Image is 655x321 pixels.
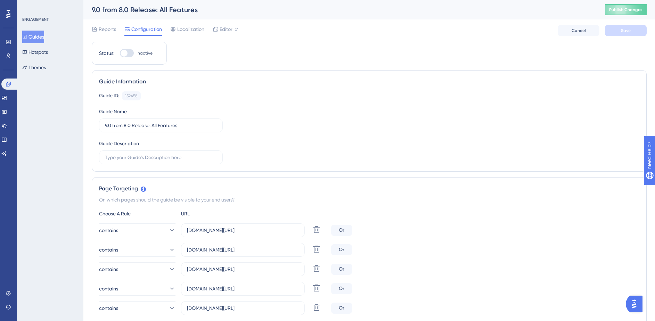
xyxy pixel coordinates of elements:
[99,209,175,218] div: Choose A Rule
[99,246,118,254] span: contains
[99,223,175,237] button: contains
[220,25,232,33] span: Editor
[92,5,588,15] div: 9.0 from 8.0 Release: All Features
[105,154,217,161] input: Type your Guide’s Description here
[99,243,175,257] button: contains
[99,25,116,33] span: Reports
[99,282,175,296] button: contains
[187,304,299,312] input: yourwebsite.com/path
[331,264,352,275] div: Or
[137,50,153,56] span: Inactive
[331,283,352,294] div: Or
[187,246,299,254] input: yourwebsite.com/path
[621,28,631,33] span: Save
[99,285,118,293] span: contains
[16,2,43,10] span: Need Help?
[99,107,127,116] div: Guide Name
[99,265,118,273] span: contains
[605,4,647,15] button: Publish Changes
[99,301,175,315] button: contains
[177,25,204,33] span: Localization
[99,196,639,204] div: On which pages should the guide be visible to your end users?
[187,227,299,234] input: yourwebsite.com/path
[125,93,138,99] div: 152458
[99,77,639,86] div: Guide Information
[22,31,44,43] button: Guides
[605,25,647,36] button: Save
[22,46,48,58] button: Hotspots
[572,28,586,33] span: Cancel
[105,122,217,129] input: Type your Guide’s Name here
[331,225,352,236] div: Or
[99,184,639,193] div: Page Targeting
[187,285,299,293] input: yourwebsite.com/path
[99,91,119,100] div: Guide ID:
[99,139,139,148] div: Guide Description
[558,25,599,36] button: Cancel
[99,304,118,312] span: contains
[609,7,642,13] span: Publish Changes
[131,25,162,33] span: Configuration
[22,17,49,22] div: ENGAGEMENT
[181,209,257,218] div: URL
[22,61,46,74] button: Themes
[99,262,175,276] button: contains
[331,303,352,314] div: Or
[331,244,352,255] div: Or
[99,49,114,57] div: Status:
[626,294,647,314] iframe: UserGuiding AI Assistant Launcher
[187,265,299,273] input: yourwebsite.com/path
[99,226,118,234] span: contains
